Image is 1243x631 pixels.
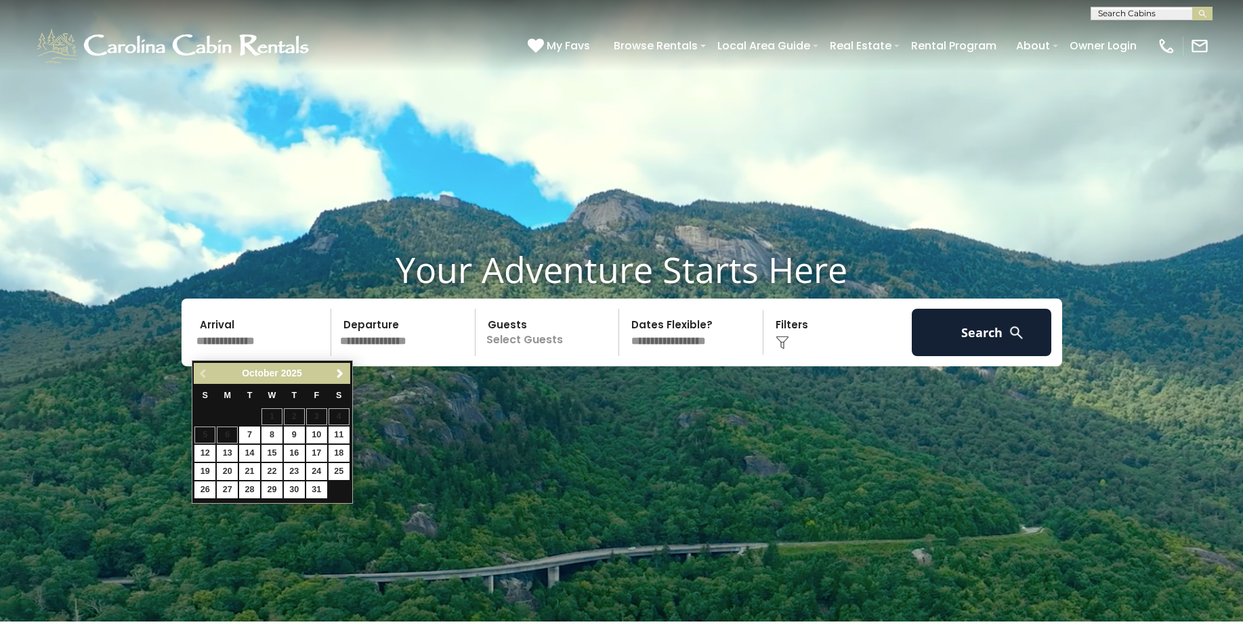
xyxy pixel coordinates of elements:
a: 27 [217,481,238,498]
span: 2025 [281,368,302,378]
span: Thursday [292,391,297,400]
a: 7 [239,427,260,443]
a: 9 [284,427,305,443]
span: October [242,368,278,378]
a: 12 [194,445,215,462]
h1: Your Adventure Starts Here [10,248,1233,290]
a: Browse Rentals [607,34,704,58]
a: 24 [306,463,327,480]
a: Next [332,365,349,382]
a: 14 [239,445,260,462]
a: Owner Login [1063,34,1143,58]
span: Sunday [203,391,208,400]
span: Monday [224,391,231,400]
span: Wednesday [268,391,276,400]
a: 13 [217,445,238,462]
img: mail-regular-white.png [1190,37,1209,56]
a: 10 [306,427,327,443]
span: Next [335,368,345,379]
a: 15 [261,445,282,462]
a: 26 [194,481,215,498]
img: phone-regular-white.png [1157,37,1176,56]
img: filter--v1.png [776,336,789,349]
a: 17 [306,445,327,462]
img: search-regular-white.png [1008,324,1025,341]
a: 22 [261,463,282,480]
a: 21 [239,463,260,480]
button: Search [912,309,1052,356]
a: 8 [261,427,282,443]
a: 29 [261,481,282,498]
a: My Favs [528,37,593,55]
a: 18 [329,445,350,462]
a: 31 [306,481,327,498]
a: Real Estate [823,34,898,58]
span: My Favs [547,37,590,54]
p: Select Guests [480,309,619,356]
img: White-1-1-2.png [34,26,315,66]
a: 25 [329,463,350,480]
span: Tuesday [247,391,253,400]
a: Rental Program [904,34,1003,58]
a: 23 [284,463,305,480]
span: Saturday [336,391,341,400]
a: 30 [284,481,305,498]
a: 19 [194,463,215,480]
span: Friday [314,391,319,400]
a: About [1009,34,1057,58]
a: Local Area Guide [711,34,817,58]
a: 11 [329,427,350,443]
a: 28 [239,481,260,498]
a: 16 [284,445,305,462]
a: 20 [217,463,238,480]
